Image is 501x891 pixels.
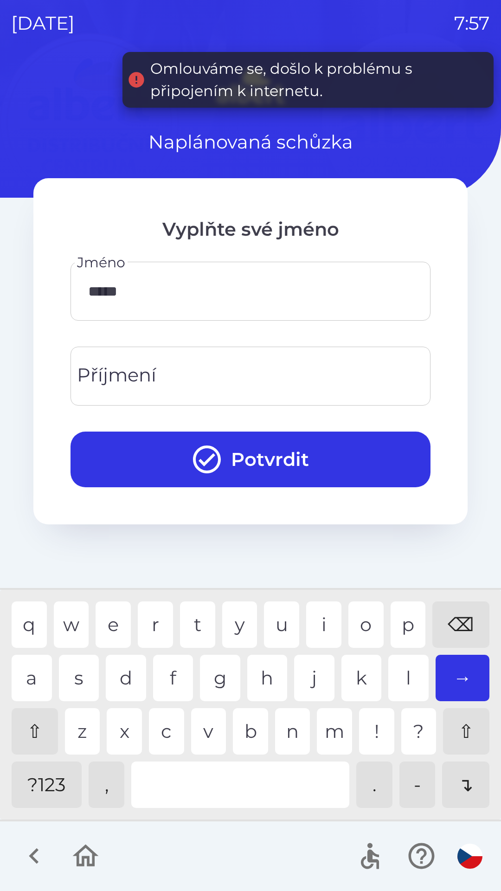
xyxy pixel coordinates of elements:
div: Omlouváme se, došlo k problému s připojením k internetu. [150,58,484,102]
p: Vyplňte své jméno [71,215,430,243]
button: Potvrdit [71,432,430,487]
img: cs flag [457,844,482,869]
p: Naplánovaná schůzka [148,128,353,156]
img: Logo [33,65,468,110]
p: 7:57 [454,9,490,37]
label: Jméno [77,252,125,272]
p: [DATE] [11,9,75,37]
